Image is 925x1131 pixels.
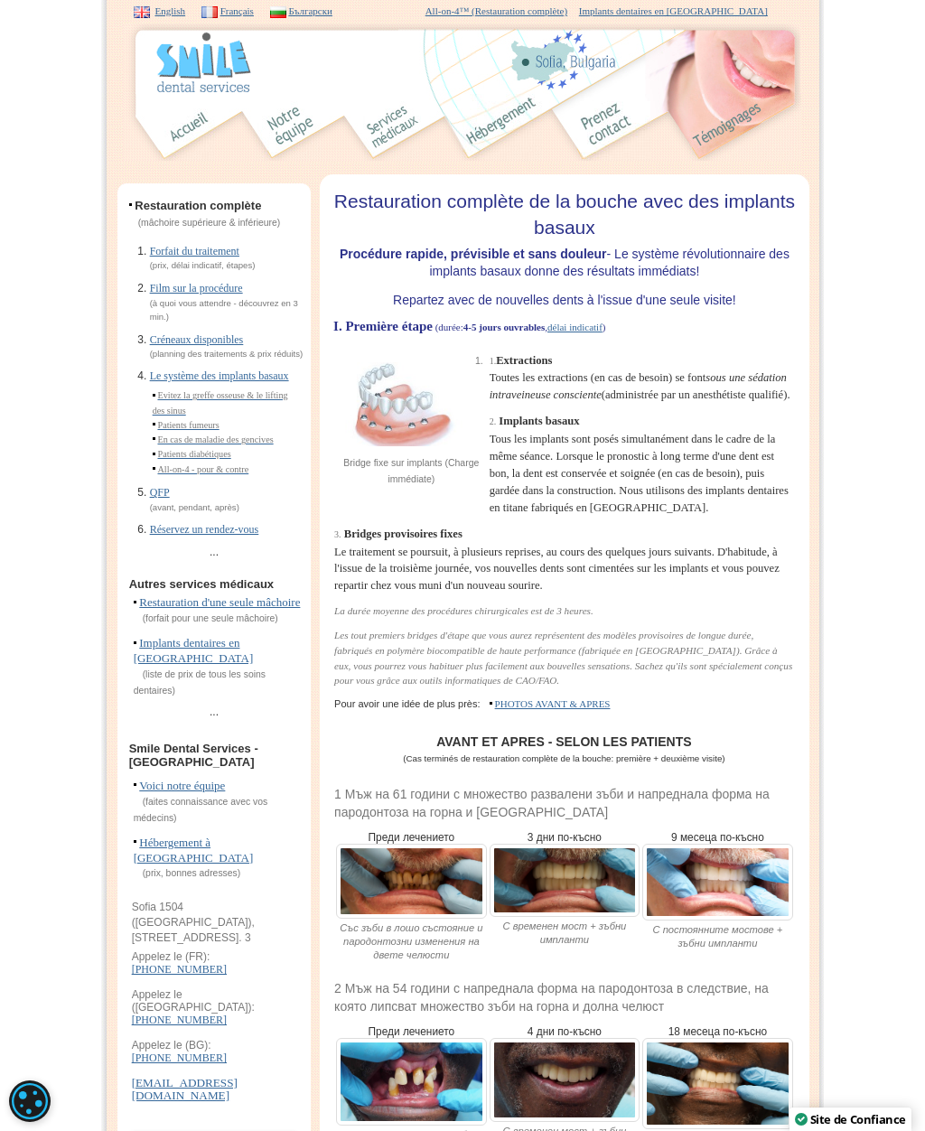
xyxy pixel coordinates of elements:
[134,601,136,606] img: dot.gif
[132,1052,227,1064] a: [PHONE_NUMBER]
[333,319,433,333] span: I. Première étape
[134,840,136,846] img: dot.gif
[288,5,332,16] a: Български
[336,1038,487,1126] img: BA.before-thumb.jpg
[155,5,186,16] a: English
[363,119,422,133] a: Bouche entière implants dentaires (prix complet, délais, étapes)
[499,415,579,427] b: Implants basaux
[334,529,341,539] span: 3.
[153,467,155,472] img: dot.gif
[135,199,261,212] b: Restauration complète
[490,1073,640,1087] a: Cas 2 - (4 дни по-късно - С временен мост + зъбни импланти)
[502,921,626,945] i: С временен мост + зъбни импланти
[334,526,794,595] p: Le traitement se poursuit, à plusieurs reprises, au cours des quelques jours suivants. D'habitude...
[132,900,297,945] li: Sofia 1504 ([GEOGRAPHIC_DATA]), [STREET_ADDRESS]. 3
[490,335,793,405] p: Toutes les extractions (en cas de besoin) se font (administrée par un anesthétiste qualifié).
[547,322,603,332] a: délai indicatif
[542,94,580,161] img: 5.jpg
[422,94,462,161] img: 4.jpg
[336,844,487,920] img: BAr.before-thumb.jpg
[333,246,796,281] h2: - Le système révolutionnaire des implants basaux donne des résultats immédiats!
[436,734,691,749] b: AVANT ET APRES - SELON LES PATIENTS
[157,449,230,459] a: Patients diabétiques
[462,94,542,161] img: accommodation_fr.jpg
[150,245,239,257] a: Forfait du traitement
[129,218,281,228] span: (mâchoire supérieure & inférieure)
[490,702,492,707] img: dot.gif
[153,437,155,443] img: dot.gif
[134,613,278,623] span: (forfait pour une seule mâchoire)
[220,5,254,16] a: Français
[528,1025,602,1038] span: 4 дни по-късно
[462,119,542,133] a: Hébergement à Sofia
[668,1025,767,1038] span: 18 месеца по-късно
[134,636,254,665] a: Implants dentaires en [GEOGRAPHIC_DATA]
[132,1039,297,1070] li: Appelez le (BG):
[336,335,472,455] img: 1. Bridge fixe sur implants (Charge immédiate)
[334,630,792,686] i: Les tout premiers bridges d'étape que vous aurez représentent des modèles provisoires de longue d...
[201,6,218,17] img: FR
[255,94,322,161] img: team_fr.jpg
[164,119,215,133] a: Accueil
[580,119,650,133] a: Contacts
[322,94,363,161] img: 3.jpg
[255,119,322,133] a: Clinique et équipe
[157,464,248,474] a: All-on-4 - pour & contre
[9,1080,51,1122] div: Cookie consent button
[490,356,497,366] span: 1.
[463,322,545,332] strong: 4-5 jours ouvrables
[150,523,259,536] a: Réservez un rendez-vous
[154,31,252,94] img: logo.gif
[132,988,297,1032] li: Appelez le ([GEOGRAPHIC_DATA]):
[139,595,300,609] a: Restauration d'une seule mâchoire
[150,486,170,499] a: QFP
[134,868,241,878] span: (prix, bonnes adresses)
[334,697,794,712] div: Pour avoir une idée de plus près:
[334,605,593,616] i: La durée moyenne des procédures chirurgicales est de 3 heures.
[334,776,794,821] div: 1 Мъж на 61 години с множество развалени зъби и напреднала форма на пародонтоза на горна и [GEOGR...
[153,390,288,415] a: Evitez la greffe osseuse & le lifting des sinus
[270,6,286,17] img: BG
[650,94,688,161] img: 6.jpg
[134,6,150,17] img: EN
[435,322,606,332] span: (durée: , )
[150,298,298,322] span: (à quoi vous attendre - découvrez en 3 min.)
[123,94,164,161] img: 1.jpg
[344,528,462,540] b: Bridges provisoires fixes
[134,783,136,789] img: dot.gif
[688,119,801,133] a: Témoignages
[150,260,256,270] span: (prix, délai indicatif, étapes)
[150,349,304,359] span: (planning des traitements & prix réduits)
[134,641,136,647] img: dot.gif
[132,950,297,981] li: Appelez le (FR):
[123,701,306,724] div: ...
[153,423,155,428] img: dot.gif
[671,831,764,844] span: 9 месеца по-късно
[153,453,155,458] img: dot.gif
[496,354,552,367] b: Extractions
[495,698,611,709] a: PHOTOS AVANT & APRES
[490,874,640,887] a: Cas 1 - (3 дни по-късно - С временен мост + зъбни импланти)
[642,1077,793,1090] a: Cas 2 - (18 месеца по-късно - С постоянните мостове + зъбни импланти)
[340,922,482,960] i: Със зъби в лошо състояние и пародонтозни изменения на двете челюсти
[490,1038,640,1122] img: BA.temporary-thumb.jpg
[150,333,244,346] a: Créneaux disponibles
[150,369,289,382] a: Le système des implants basaux
[157,435,273,444] a: En cas de maladie des gencives
[490,413,793,516] p: Tous les implants sont posés simultanément dans le cadre de la même séance. Lorsque le pronostic ...
[134,836,254,865] a: Hébergement à [GEOGRAPHIC_DATA]
[652,924,782,949] i: С постоянните мостове + зъбни импланти
[333,290,796,310] h2: Repartez avec de nouvelles dents à l'issue d'une seule visite!
[642,1038,793,1129] img: BA.permanent-thumb.jpg
[336,1075,487,1089] a: Cas 2 - (Преди лечението - Множество липсващи зъби и на двете челюсти)
[150,282,243,294] a: Film sur la procédure
[164,94,215,161] img: home_fr.jpg
[490,844,640,917] img: BAr.temporary-thumb.jpg
[153,394,155,399] img: dot.gif
[425,5,567,16] a: All-on-4™ (Restauration complète)
[132,1014,227,1026] a: [PHONE_NUMBER]
[129,203,132,209] img: dot.gif
[129,742,258,770] b: Smile Dental Services - [GEOGRAPHIC_DATA]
